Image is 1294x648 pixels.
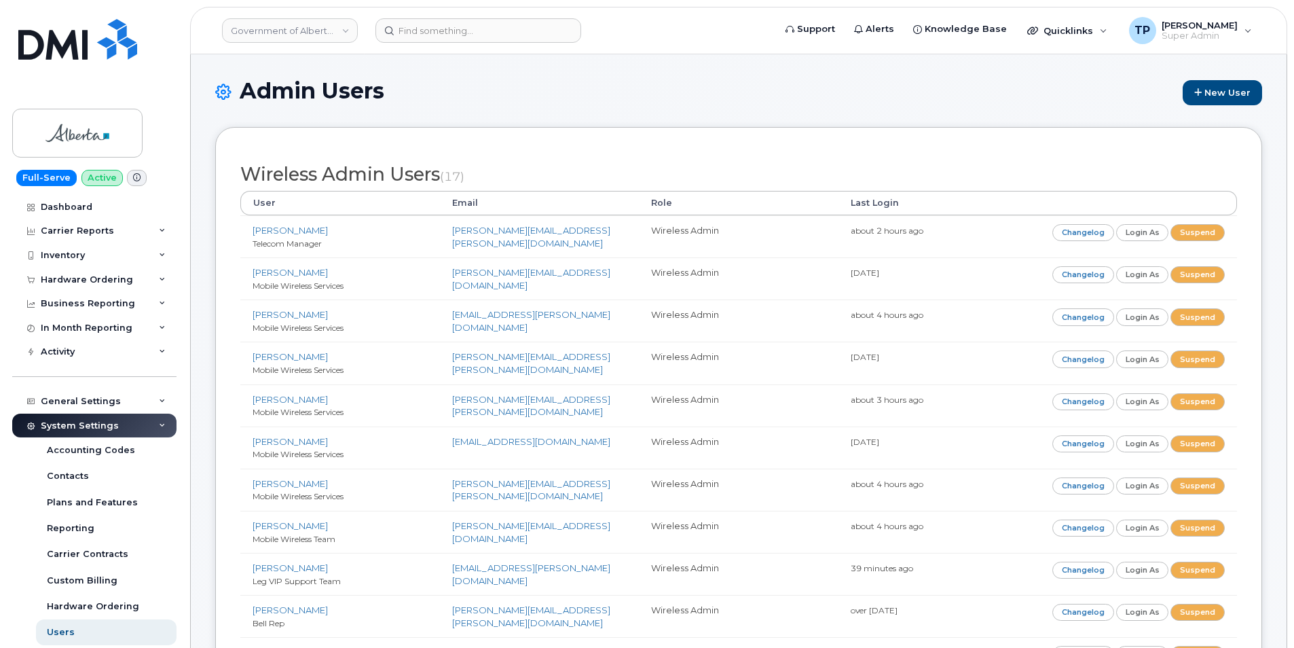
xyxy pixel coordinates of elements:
[253,238,322,249] small: Telecom Manager
[639,215,838,257] td: Wireless Admin
[851,352,879,362] small: [DATE]
[253,605,328,615] a: [PERSON_NAME]
[851,395,923,405] small: about 3 hours ago
[851,521,923,531] small: about 4 hours ago
[215,79,1262,105] h1: Admin Users
[1052,435,1114,452] a: Changelog
[253,576,341,586] small: Leg VIP Support Team
[1116,520,1169,537] a: Login as
[1170,350,1225,367] a: Suspend
[1170,266,1225,283] a: Suspend
[240,191,440,215] th: User
[253,394,328,405] a: [PERSON_NAME]
[1052,562,1114,579] a: Changelog
[1052,604,1114,621] a: Changelog
[253,351,328,362] a: [PERSON_NAME]
[253,449,344,459] small: Mobile Wireless Services
[639,511,838,553] td: Wireless Admin
[253,225,328,236] a: [PERSON_NAME]
[639,469,838,511] td: Wireless Admin
[452,436,610,447] a: [EMAIL_ADDRESS][DOMAIN_NAME]
[253,491,344,501] small: Mobile Wireless Services
[851,310,923,320] small: about 4 hours ago
[1116,604,1169,621] a: Login as
[1170,520,1225,537] a: Suspend
[851,226,923,236] small: about 2 hours ago
[452,605,610,628] a: [PERSON_NAME][EMAIL_ADDRESS][PERSON_NAME][DOMAIN_NAME]
[253,309,328,320] a: [PERSON_NAME]
[452,309,610,333] a: [EMAIL_ADDRESS][PERSON_NAME][DOMAIN_NAME]
[851,479,923,489] small: about 4 hours ago
[639,384,838,427] td: Wireless Admin
[452,394,610,418] a: [PERSON_NAME][EMAIL_ADDRESS][PERSON_NAME][DOMAIN_NAME]
[452,520,610,544] a: [PERSON_NAME][EMAIL_ADDRESS][DOMAIN_NAME]
[253,520,328,531] a: [PERSON_NAME]
[1052,350,1114,367] a: Changelog
[639,427,838,469] td: Wireless Admin
[838,191,1038,215] th: Last Login
[1116,435,1169,452] a: Login as
[1052,478,1114,494] a: Changelog
[1116,266,1169,283] a: Login as
[1183,80,1262,105] a: New User
[452,562,610,586] a: [EMAIL_ADDRESS][PERSON_NAME][DOMAIN_NAME]
[1170,478,1225,494] a: Suspend
[1116,393,1169,410] a: Login as
[253,436,328,447] a: [PERSON_NAME]
[452,478,610,502] a: [PERSON_NAME][EMAIL_ADDRESS][PERSON_NAME][DOMAIN_NAME]
[253,365,344,375] small: Mobile Wireless Services
[1170,224,1225,241] a: Suspend
[253,534,335,544] small: Mobile Wireless Team
[452,267,610,291] a: [PERSON_NAME][EMAIL_ADDRESS][DOMAIN_NAME]
[253,407,344,417] small: Mobile Wireless Services
[851,605,898,615] small: over [DATE]
[253,562,328,573] a: [PERSON_NAME]
[253,478,328,489] a: [PERSON_NAME]
[1052,393,1114,410] a: Changelog
[851,437,879,447] small: [DATE]
[253,323,344,333] small: Mobile Wireless Services
[1170,435,1225,452] a: Suspend
[1052,308,1114,325] a: Changelog
[639,342,838,384] td: Wireless Admin
[639,191,838,215] th: Role
[440,169,464,183] small: (17)
[253,267,328,278] a: [PERSON_NAME]
[452,225,610,249] a: [PERSON_NAME][EMAIL_ADDRESS][PERSON_NAME][DOMAIN_NAME]
[639,595,838,637] td: Wireless Admin
[1116,224,1169,241] a: Login as
[1052,520,1114,537] a: Changelog
[240,164,1237,185] h2: Wireless Admin Users
[639,257,838,300] td: Wireless Admin
[1116,478,1169,494] a: Login as
[253,618,284,628] small: Bell Rep
[1170,393,1225,410] a: Suspend
[639,553,838,595] td: Wireless Admin
[440,191,640,215] th: Email
[1052,224,1114,241] a: Changelog
[452,351,610,375] a: [PERSON_NAME][EMAIL_ADDRESS][PERSON_NAME][DOMAIN_NAME]
[1116,562,1169,579] a: Login as
[1170,562,1225,579] a: Suspend
[1116,308,1169,325] a: Login as
[1170,308,1225,325] a: Suspend
[253,281,344,291] small: Mobile Wireless Services
[851,563,913,573] small: 39 minutes ago
[851,268,879,278] small: [DATE]
[639,300,838,342] td: Wireless Admin
[1052,266,1114,283] a: Changelog
[1170,604,1225,621] a: Suspend
[1116,350,1169,367] a: Login as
